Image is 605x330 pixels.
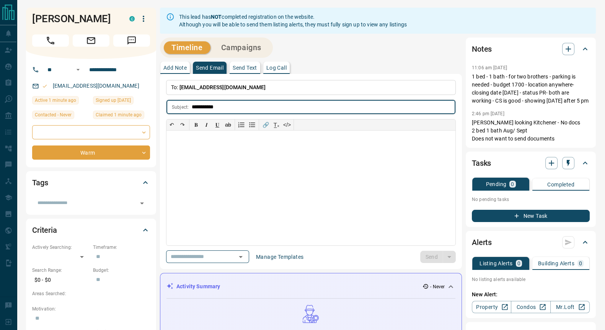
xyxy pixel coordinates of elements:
p: 0 [511,181,514,187]
button: Campaigns [214,41,269,54]
a: Condos [511,301,550,313]
span: [EMAIL_ADDRESS][DOMAIN_NAME] [179,84,266,90]
div: Wed Aug 13 2025 [93,111,150,121]
span: 𝐔 [215,122,219,128]
button: Manage Templates [251,251,308,263]
button: ab [223,119,233,130]
div: condos.ca [129,16,135,21]
div: Warm [32,145,150,160]
p: Subject: [172,104,189,111]
button: 𝐁 [191,119,201,130]
span: Email [73,34,109,47]
button: 🔗 [260,119,271,130]
p: Add Note [163,65,187,70]
p: Areas Searched: [32,290,150,297]
button: Bullet list [247,119,258,130]
button: </> [282,119,292,130]
button: T̲ₓ [271,119,282,130]
p: Listing Alerts [479,261,513,266]
div: Activity Summary- Never [166,279,455,294]
button: 𝐔 [212,119,223,130]
p: 2:46 pm [DATE] [472,111,504,116]
div: Tags [32,173,150,192]
div: split button [420,251,456,263]
p: Actively Searching: [32,244,89,251]
a: Mr.Loft [550,301,590,313]
h2: Alerts [472,236,492,248]
p: 0 [517,261,520,266]
p: 11:06 am [DATE] [472,65,507,70]
p: No listing alerts available [472,276,590,283]
span: Contacted - Never [35,111,72,119]
p: Timeframe: [93,244,150,251]
button: 𝑰 [201,119,212,130]
button: Timeline [164,41,210,54]
p: To: [166,80,456,95]
div: Tasks [472,154,590,172]
svg: Email Valid [42,83,47,89]
span: Call [32,34,69,47]
h2: Tasks [472,157,491,169]
button: New Task [472,210,590,222]
h1: [PERSON_NAME] [32,13,118,25]
p: [PERSON_NAME] looking Kitchener - No docs 2 bed 1 bath Aug/ Sept Does not want to send documents [472,119,590,143]
button: ↷ [177,119,188,130]
p: New Alert: [472,291,590,299]
p: Send Text [233,65,257,70]
div: Criteria [32,221,150,239]
s: ab [225,122,231,128]
a: Property [472,301,511,313]
p: 0 [579,261,582,266]
p: Log Call [266,65,287,70]
button: ↶ [166,119,177,130]
span: Claimed 1 minute ago [96,111,142,119]
p: $0 - $0 [32,274,89,286]
p: Pending [486,181,506,187]
p: Search Range: [32,267,89,274]
p: Activity Summary [176,283,220,291]
button: Open [73,65,83,74]
span: Active 1 minute ago [35,96,76,104]
strong: NOT [211,14,222,20]
div: Alerts [472,233,590,252]
h2: Criteria [32,224,57,236]
h2: Tags [32,176,48,189]
div: Wed Aug 13 2025 [32,96,89,107]
a: [EMAIL_ADDRESS][DOMAIN_NAME] [53,83,139,89]
p: Motivation: [32,305,150,312]
p: Completed [547,182,574,187]
p: 1 bed - 1 bath - for two brothers - parking is needed - budget 1700 - location anywhere- closing ... [472,73,590,105]
p: - Never [430,283,445,290]
button: Open [137,198,147,209]
p: Send Email [196,65,223,70]
span: Signed up [DATE] [96,96,131,104]
div: Notes [472,40,590,58]
span: Message [113,34,150,47]
h2: Notes [472,43,492,55]
div: Tue Jul 25 2023 [93,96,150,107]
p: Budget: [93,267,150,274]
p: Building Alerts [538,261,574,266]
button: Numbered list [236,119,247,130]
button: Open [235,252,246,262]
p: No pending tasks [472,194,590,205]
div: This lead has completed registration on the website. Although you will be able to send them listi... [179,10,407,31]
